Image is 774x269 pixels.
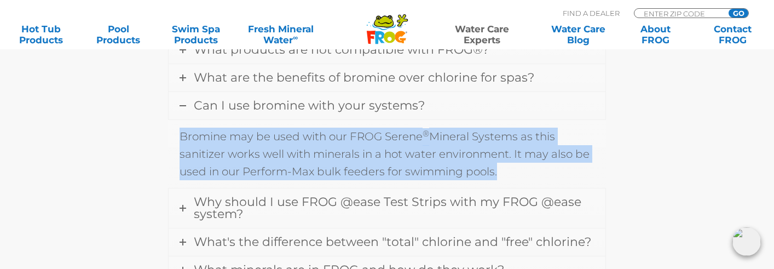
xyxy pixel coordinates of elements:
[88,24,148,45] a: PoolProducts
[423,128,429,139] sup: ®
[433,24,531,45] a: Water CareExperts
[194,234,591,249] span: What's the difference between "total" chlorine and "free" chlorine?
[194,42,489,57] span: What products are not compatible with FROG®?
[169,36,605,64] a: What products are not compatible with FROG®?
[243,24,318,45] a: Fresh MineralWater∞
[563,8,620,18] p: Find A Dealer
[169,228,605,256] a: What's the difference between "total" chlorine and "free" chlorine?
[169,64,605,91] a: What are the benefits of bromine over chlorine for spas?
[732,227,761,256] img: openIcon
[626,24,686,45] a: AboutFROG
[11,24,71,45] a: Hot TubProducts
[194,70,534,85] span: What are the benefits of bromine over chlorine for spas?
[166,24,226,45] a: Swim SpaProducts
[169,92,605,119] a: Can I use bromine with your systems?
[643,9,717,18] input: Zip Code Form
[293,33,298,42] sup: ∞
[729,9,748,18] input: GO
[194,98,425,113] span: Can I use bromine with your systems?
[703,24,763,45] a: ContactFROG
[180,128,594,180] p: Bromine may be used with our FROG Serene Mineral Systems as this sanitizer works well with minera...
[194,194,581,221] span: Why should I use FROG @ease Test Strips with my FROG @ease system?
[548,24,608,45] a: Water CareBlog
[169,188,605,228] a: Why should I use FROG @ease Test Strips with my FROG @ease system?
